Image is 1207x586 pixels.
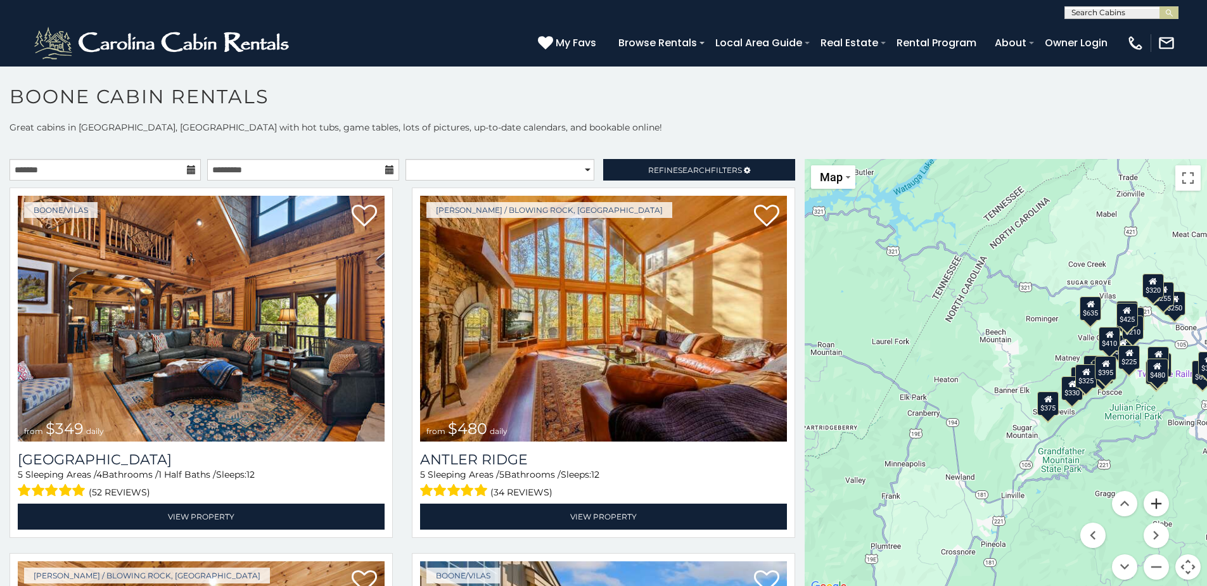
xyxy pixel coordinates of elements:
span: $480 [448,419,487,438]
button: Move down [1112,554,1137,580]
a: My Favs [538,35,599,51]
div: $210 [1122,315,1144,340]
span: Map [820,170,843,184]
span: 12 [591,469,599,480]
a: Rental Program [890,32,983,54]
a: Add to favorites [754,203,779,230]
div: $395 [1095,356,1117,380]
button: Move left [1080,523,1106,548]
span: (34 reviews) [490,484,552,500]
span: 5 [18,469,23,480]
div: $565 [1116,301,1138,325]
a: RefineSearchFilters [603,159,795,181]
div: $225 [1119,345,1140,369]
span: $349 [46,419,84,438]
span: 1 Half Baths / [158,469,216,480]
a: View Property [420,504,787,530]
a: Add to favorites [352,203,377,230]
a: Owner Login [1038,32,1114,54]
span: daily [86,426,104,436]
img: Diamond Creek Lodge [18,196,385,442]
div: $250 [1165,291,1186,315]
div: $320 [1142,274,1164,298]
a: Local Area Guide [709,32,808,54]
div: $410 [1099,327,1121,351]
a: Diamond Creek Lodge from $349 daily [18,196,385,442]
h3: Diamond Creek Lodge [18,451,385,468]
button: Change map style [811,165,855,189]
a: [GEOGRAPHIC_DATA] [18,451,385,468]
button: Zoom in [1144,491,1169,516]
span: 5 [420,469,425,480]
div: $375 [1038,392,1059,416]
a: About [988,32,1033,54]
a: [PERSON_NAME] / Blowing Rock, [GEOGRAPHIC_DATA] [426,202,672,218]
div: Sleeping Areas / Bathrooms / Sleeps: [420,468,787,500]
img: phone-regular-white.png [1127,34,1144,52]
div: $395 [1148,347,1170,371]
button: Map camera controls [1175,554,1201,580]
div: $330 [1062,376,1083,400]
span: daily [490,426,508,436]
button: Move up [1112,491,1137,516]
a: Antler Ridge [420,451,787,468]
div: $315 [1146,360,1167,385]
a: Boone/Vilas [24,202,98,218]
div: $325 [1076,364,1097,388]
a: Antler Ridge from $480 daily [420,196,787,442]
span: from [426,426,445,436]
span: Refine Filters [648,165,742,175]
a: Browse Rentals [612,32,703,54]
div: $480 [1147,359,1168,383]
div: $635 [1080,296,1102,321]
span: My Favs [556,35,596,51]
a: Boone/Vilas [426,568,500,583]
div: $400 [1071,367,1093,391]
img: Antler Ridge [420,196,787,442]
div: $400 [1084,355,1106,379]
div: Sleeping Areas / Bathrooms / Sleeps: [18,468,385,500]
span: 12 [246,469,255,480]
img: mail-regular-white.png [1158,34,1175,52]
button: Toggle fullscreen view [1175,165,1201,191]
span: (52 reviews) [89,484,150,500]
div: $425 [1116,303,1138,327]
button: Zoom out [1144,554,1169,580]
div: $485 [1092,360,1113,384]
span: 5 [499,469,504,480]
img: White-1-2.png [32,24,295,62]
button: Move right [1144,523,1169,548]
span: from [24,426,43,436]
span: 4 [96,469,102,480]
a: Real Estate [814,32,884,54]
span: Search [678,165,711,175]
a: [PERSON_NAME] / Blowing Rock, [GEOGRAPHIC_DATA] [24,568,270,583]
a: View Property [18,504,385,530]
